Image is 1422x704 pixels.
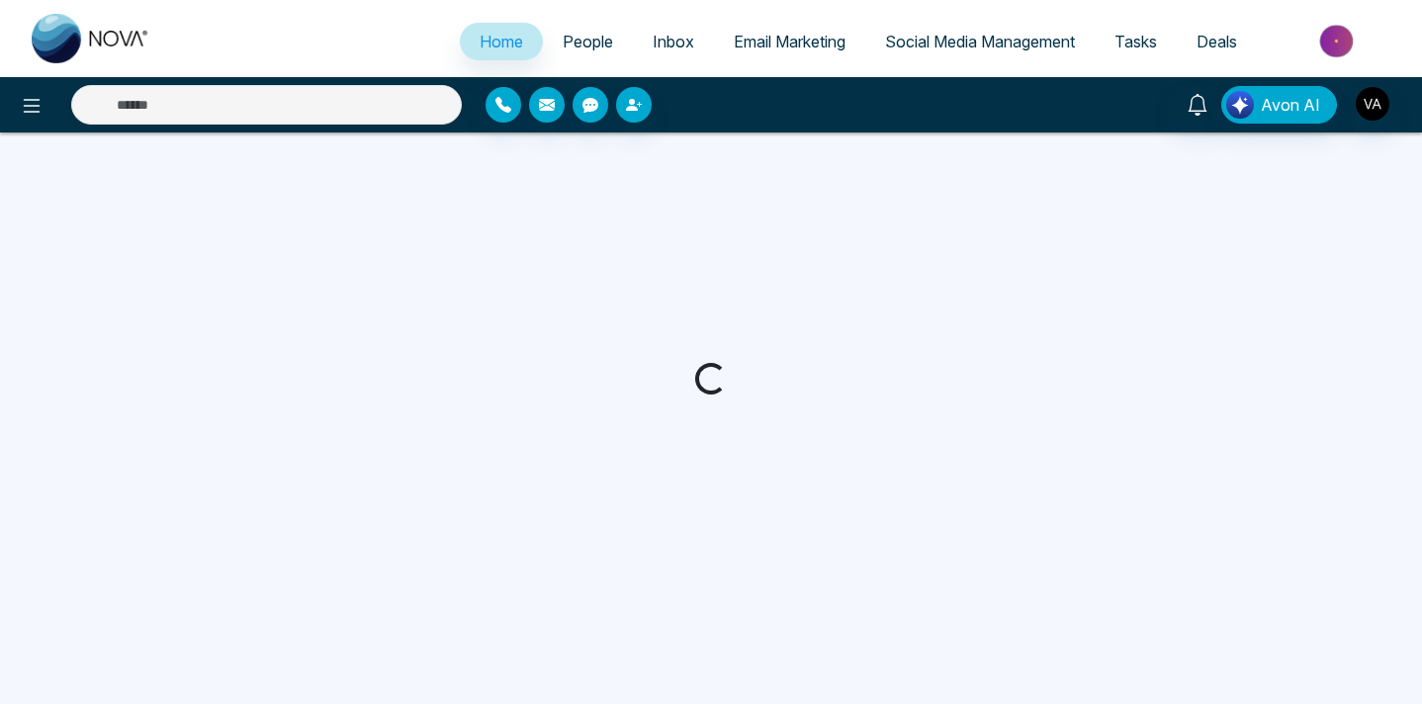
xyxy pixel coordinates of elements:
span: Home [480,32,523,51]
a: Home [460,23,543,60]
span: Email Marketing [734,32,845,51]
a: Tasks [1095,23,1177,60]
a: Email Marketing [714,23,865,60]
a: Deals [1177,23,1257,60]
a: Social Media Management [865,23,1095,60]
span: People [563,32,613,51]
img: Lead Flow [1226,91,1254,119]
span: Social Media Management [885,32,1075,51]
a: People [543,23,633,60]
a: Inbox [633,23,714,60]
span: Tasks [1114,32,1157,51]
img: Nova CRM Logo [32,14,150,63]
span: Avon AI [1261,93,1320,117]
span: Inbox [653,32,694,51]
button: Avon AI [1221,86,1337,124]
img: User Avatar [1356,87,1389,121]
span: Deals [1197,32,1237,51]
img: Market-place.gif [1267,19,1410,63]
